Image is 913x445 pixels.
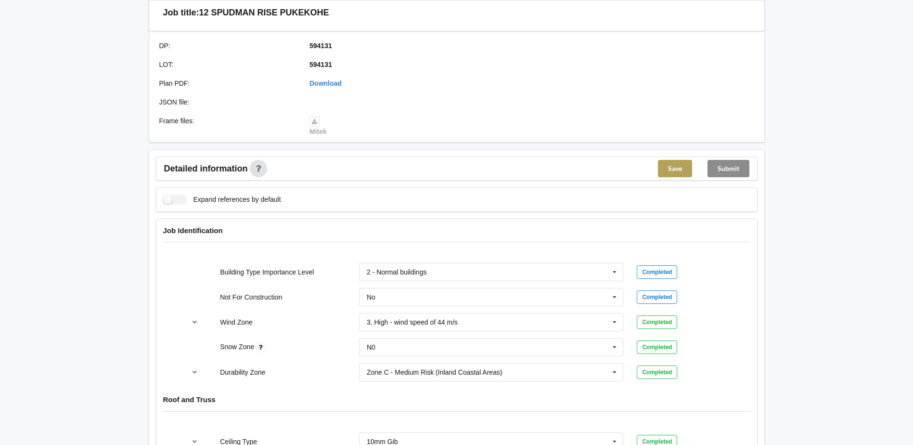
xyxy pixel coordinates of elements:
div: Completed [637,315,677,329]
label: Wind Zone [220,318,253,326]
div: N0 [367,344,375,351]
div: 10mm Gib [367,438,398,445]
div: DP : [153,41,303,51]
label: Not For Construction [220,293,282,301]
div: Completed [637,366,677,379]
h4: Roof and Truss [163,395,750,404]
div: Zone C - Medium Risk (Inland Coastal Areas) [367,369,502,376]
div: Frame files : [153,116,303,136]
button: reference-toggle [185,364,204,381]
label: Snow Zone [220,343,256,351]
span: Detailed information [164,164,248,173]
div: No [367,294,375,301]
div: 2 - Normal buildings [367,269,427,275]
label: Durability Zone [220,368,265,376]
h4: Job Identification [163,226,750,235]
div: LOT : [153,60,303,69]
b: 594131 [309,61,332,68]
a: Download [309,79,342,87]
label: Building Type Importance Level [220,268,314,276]
h3: 12 SPUDMAN RISE PUKEKOHE [199,7,329,18]
div: Completed [637,265,677,279]
b: 594131 [309,42,332,50]
a: Mitek [309,117,327,135]
label: Expand references by default [163,195,281,205]
h3: Job title: [163,7,199,18]
button: Save [658,160,692,177]
div: Completed [637,340,677,354]
div: 3. High - wind speed of 44 m/s [367,319,458,326]
button: reference-toggle [185,314,204,331]
div: JSON file : [153,97,303,107]
div: Plan PDF : [153,79,303,88]
div: Completed [637,290,677,304]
